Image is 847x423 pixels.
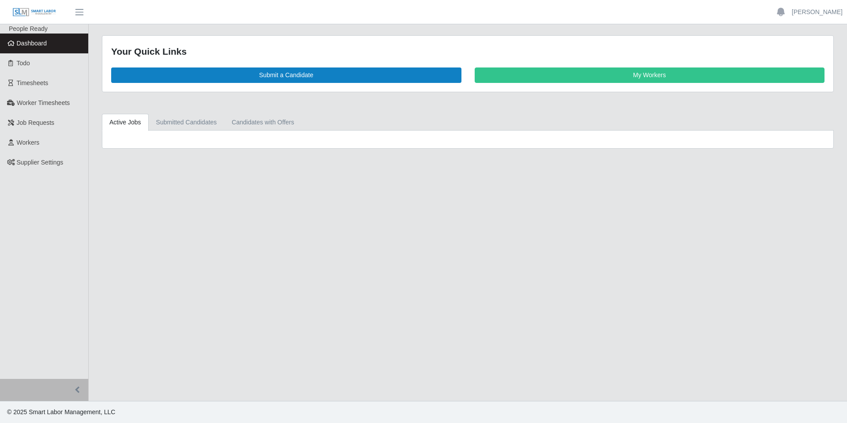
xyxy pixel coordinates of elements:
[17,60,30,67] span: Todo
[9,25,48,32] span: People Ready
[102,114,149,131] a: Active Jobs
[7,408,115,416] span: © 2025 Smart Labor Management, LLC
[17,139,40,146] span: Workers
[17,79,49,86] span: Timesheets
[475,67,825,83] a: My Workers
[224,114,301,131] a: Candidates with Offers
[111,67,461,83] a: Submit a Candidate
[17,119,55,126] span: Job Requests
[17,40,47,47] span: Dashboard
[792,7,843,17] a: [PERSON_NAME]
[17,99,70,106] span: Worker Timesheets
[149,114,225,131] a: Submitted Candidates
[12,7,56,17] img: SLM Logo
[17,159,64,166] span: Supplier Settings
[111,45,825,59] div: Your Quick Links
